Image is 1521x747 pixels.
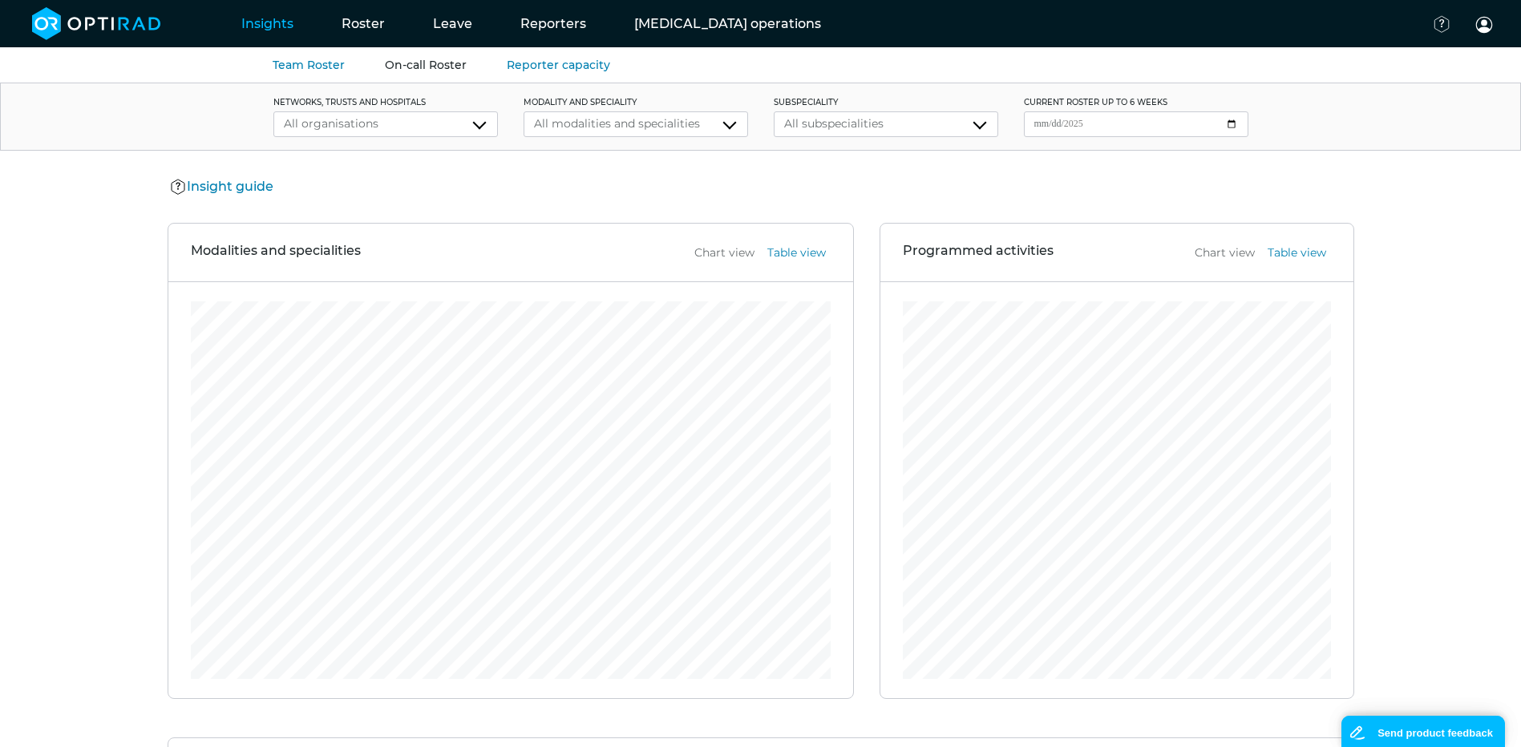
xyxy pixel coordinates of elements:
a: On-call Roster [385,58,467,72]
img: Help Icon [170,178,187,196]
img: brand-opti-rad-logos-blue-and-white-d2f68631ba2948856bd03f2d395fb146ddc8fb01b4b6e9315ea85fa773367... [32,7,161,40]
label: subspeciality [774,96,998,108]
button: Table view [1263,244,1331,262]
label: networks, trusts and hospitals [273,96,498,108]
label: current roster up to 6 weeks [1024,96,1248,108]
button: Table view [763,244,831,262]
h3: Programmed activities [903,243,1054,262]
button: Chart view [1190,244,1260,262]
label: modality and speciality [524,96,748,108]
h3: Modalities and specialities [191,243,361,262]
button: Insight guide [168,176,278,197]
button: Chart view [690,244,759,262]
a: Team Roster [273,58,345,72]
a: Reporter capacity [507,58,610,72]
